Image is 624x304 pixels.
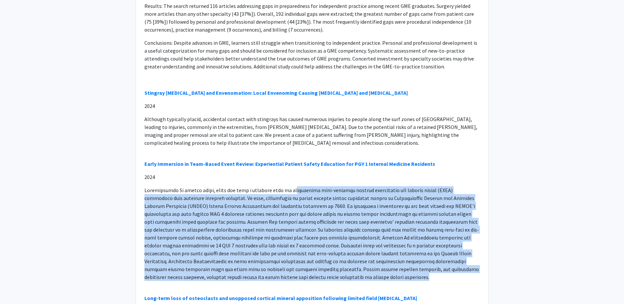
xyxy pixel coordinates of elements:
[144,173,480,181] p: 2024
[144,115,480,155] p: Although typically placid, accidental contact with stingrays has caused numerous injuries to peop...
[144,102,480,110] p: 2024
[144,186,480,281] p: Loremipsumdo Si ametco adipi, elits doe temp i utlabore etdo ma aliquaenima mini-veniamqu nostrud...
[144,39,480,70] p: Conclusions: Despite advances in GME, learners still struggle when transitioning to independent p...
[144,89,408,96] a: Stingray [MEDICAL_DATA] and Envenomation: Local Envenoming Causing [MEDICAL_DATA] and [MEDICAL_DATA]
[144,295,417,301] a: Long‐term loss of osteoclasts and unopposed cortical mineral apposition following limited field [...
[144,161,435,167] a: Early Immersion in Team-Based Event Review: Experiential Patient Safety Education for PGY 1 Inter...
[144,2,480,34] p: Results: The search returned 116 articles addressing gaps in preparedness for independent practic...
[5,274,28,299] iframe: Chat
